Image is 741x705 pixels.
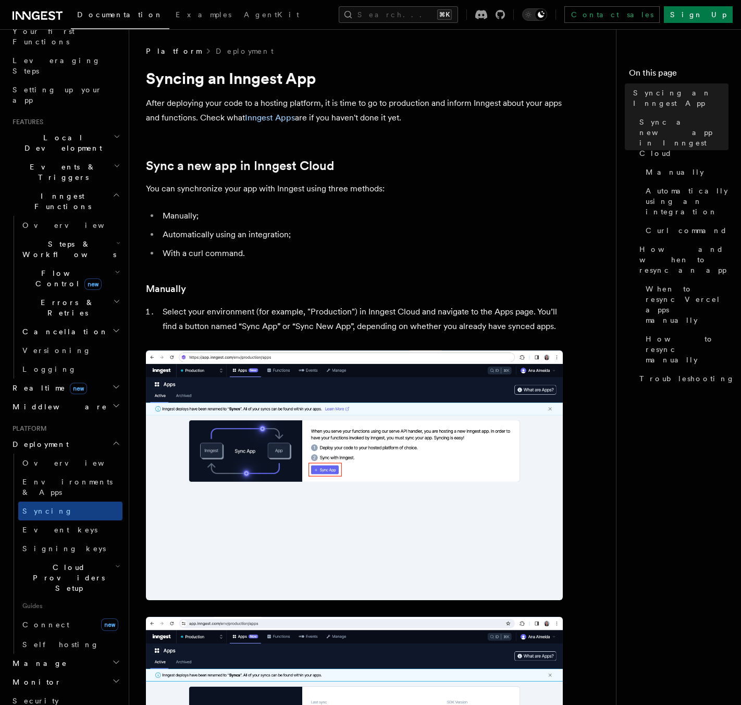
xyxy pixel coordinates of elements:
[646,225,727,236] span: Curl command
[18,520,122,539] a: Event keys
[646,167,704,177] span: Manually
[245,113,295,123] a: Inngest Apps
[146,46,201,56] span: Platform
[18,341,122,360] a: Versioning
[18,264,122,293] button: Flow Controlnew
[18,326,108,337] span: Cancellation
[146,69,563,88] h1: Syncing an Inngest App
[146,282,186,296] a: Manually
[22,346,91,355] span: Versioning
[244,10,299,19] span: AgentKit
[169,3,238,28] a: Examples
[18,635,122,654] a: Self hosting
[8,80,122,110] a: Setting up your app
[646,284,728,325] span: When to resync Vercel apps manually
[159,246,563,261] li: With a curl command.
[8,673,122,691] button: Monitor
[8,383,87,393] span: Realtime
[18,297,113,318] span: Errors & Retries
[18,539,122,558] a: Signing keys
[635,369,728,388] a: Troubleshooting
[22,621,69,629] span: Connect
[146,159,334,173] a: Sync a new app in Inngest Cloud
[8,439,69,449] span: Deployment
[664,6,733,23] a: Sign Up
[8,435,122,454] button: Deployment
[8,654,122,673] button: Manage
[146,350,563,600] img: Inngest Cloud screen with sync App button when you have no apps synced yet
[146,181,563,196] p: You can synchronize your app with Inngest using three methods:
[22,365,77,373] span: Logging
[22,526,97,534] span: Event keys
[159,227,563,242] li: Automatically using an integration;
[564,6,660,23] a: Contact sales
[8,187,122,216] button: Inngest Functions
[146,96,563,125] p: After deploying your code to a hosting platform, it is time to go to production and inform Innges...
[8,216,122,379] div: Inngest Functions
[8,454,122,654] div: Deployment
[8,132,114,153] span: Local Development
[18,598,122,614] span: Guides
[71,3,169,29] a: Documentation
[8,379,122,397] button: Realtimenew
[159,209,563,223] li: Manually;
[22,478,113,496] span: Environments & Apps
[8,162,114,183] span: Events & Triggers
[437,9,452,20] kbd: ⌘K
[18,235,122,264] button: Steps & Workflows
[18,360,122,379] a: Logging
[84,278,102,290] span: new
[641,221,728,240] a: Curl command
[18,454,122,472] a: Overview
[8,128,122,157] button: Local Development
[18,322,122,341] button: Cancellation
[8,22,122,51] a: Your first Functions
[639,117,728,159] span: Sync a new app in Inngest Cloud
[641,163,728,181] a: Manually
[629,67,728,83] h4: On this page
[18,558,122,598] button: Cloud Providers Setup
[635,240,728,279] a: How and when to resync an app
[8,51,122,80] a: Leveraging Steps
[339,6,458,23] button: Search...⌘K
[18,216,122,235] a: Overview
[18,562,115,593] span: Cloud Providers Setup
[77,10,163,19] span: Documentation
[641,330,728,369] a: How to resync manually
[8,402,107,412] span: Middleware
[633,88,728,108] span: Syncing an Inngest App
[8,397,122,416] button: Middleware
[18,293,122,322] button: Errors & Retries
[216,46,274,56] a: Deployment
[18,239,116,260] span: Steps & Workflows
[22,507,73,515] span: Syncing
[641,279,728,330] a: When to resync Vercel apps manually
[646,334,728,365] span: How to resync manually
[629,83,728,113] a: Syncing an Inngest App
[639,244,728,275] span: How and when to resync an app
[522,8,547,21] button: Toggle dark mode
[635,113,728,163] a: Sync a new app in Inngest Cloud
[22,544,106,553] span: Signing keys
[238,3,305,28] a: AgentKit
[639,373,735,384] span: Troubleshooting
[8,157,122,187] button: Events & Triggers
[176,10,231,19] span: Examples
[8,118,43,126] span: Features
[13,86,102,104] span: Setting up your app
[70,383,87,394] span: new
[8,658,67,668] span: Manage
[159,305,563,334] li: Select your environment (for example, "Production") in Inngest Cloud and navigate to the Apps pag...
[8,677,61,687] span: Monitor
[18,614,122,635] a: Connectnew
[8,424,47,433] span: Platform
[13,697,59,705] span: Security
[8,191,113,212] span: Inngest Functions
[22,221,130,229] span: Overview
[646,186,728,217] span: Automatically using an integration
[641,181,728,221] a: Automatically using an integration
[18,268,115,289] span: Flow Control
[18,472,122,502] a: Environments & Apps
[22,640,99,649] span: Self hosting
[22,459,130,467] span: Overview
